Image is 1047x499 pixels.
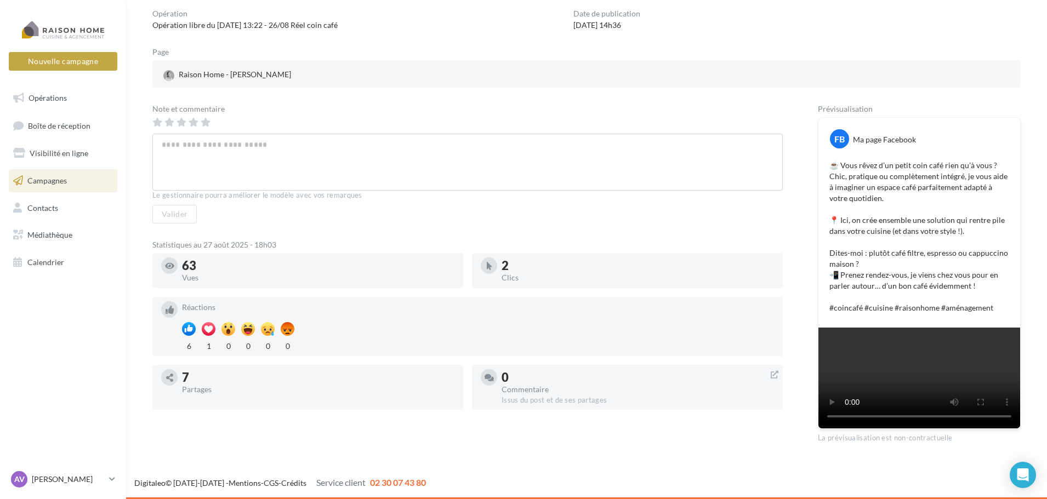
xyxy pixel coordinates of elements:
[830,129,849,148] div: FB
[7,197,120,220] a: Contacts
[7,142,120,165] a: Visibilité en ligne
[573,10,640,18] div: Date de publication
[30,148,88,158] span: Visibilité en ligne
[281,339,294,352] div: 0
[221,339,235,352] div: 0
[7,114,120,137] a: Boîte de réception
[152,205,197,223] button: Valider
[7,251,120,274] a: Calendrier
[241,339,255,352] div: 0
[14,474,25,485] span: AV
[27,203,58,212] span: Contacts
[161,67,445,83] a: Raison Home - [PERSON_NAME]
[818,105,1021,113] div: Prévisualisation
[152,241,783,249] div: Statistiques au 27 août 2025 - 18h03
[818,429,1021,443] div: La prévisualisation est non-contractuelle
[9,52,117,71] button: Nouvelle campagne
[27,230,72,239] span: Médiathèque
[134,478,426,487] span: © [DATE]-[DATE] - - -
[182,274,454,282] div: Vues
[7,169,120,192] a: Campagnes
[29,93,67,102] span: Opérations
[182,303,774,311] div: Réactions
[134,478,166,487] a: Digitaleo
[202,339,215,352] div: 1
[152,48,178,56] div: Page
[316,477,366,487] span: Service client
[502,260,774,272] div: 2
[264,478,278,487] a: CGS
[152,20,338,31] div: Opération libre du [DATE] 13:22 - 26/08 Réel coin café
[182,386,454,393] div: Partages
[229,478,261,487] a: Mentions
[502,395,774,405] div: Issus du post et de ses partages
[152,191,783,200] div: Le gestionnaire pourra améliorer le modèle avec vos remarques
[9,469,117,490] a: AV [PERSON_NAME]
[27,176,67,185] span: Campagnes
[182,339,196,352] div: 6
[829,160,1009,313] p: ☕ Vous rêvez d’un petit coin café rien qu’à vous ? Chic, pratique ou complètement intégré, je vou...
[7,223,120,246] a: Médiathèque
[152,10,338,18] div: Opération
[1010,462,1036,488] div: Open Intercom Messenger
[281,478,306,487] a: Crédits
[32,474,105,485] p: [PERSON_NAME]
[502,386,774,393] div: Commentaire
[502,371,774,383] div: 0
[161,67,293,83] div: Raison Home - [PERSON_NAME]
[182,371,454,383] div: 7
[27,257,64,267] span: Calendrier
[182,260,454,272] div: 63
[502,274,774,282] div: Clics
[28,121,90,130] span: Boîte de réception
[573,20,640,31] div: [DATE] 14h36
[7,87,120,110] a: Opérations
[152,105,783,113] div: Note et commentaire
[261,339,275,352] div: 0
[370,477,426,487] span: 02 30 07 43 80
[853,134,916,145] div: Ma page Facebook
